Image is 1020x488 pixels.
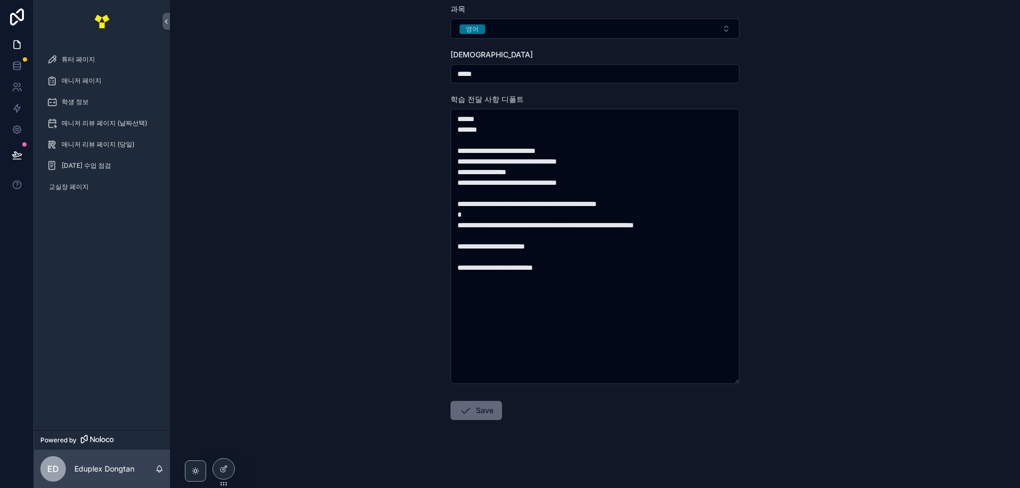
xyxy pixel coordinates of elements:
[34,42,170,210] div: scrollable content
[34,430,170,450] a: Powered by
[74,464,134,474] p: Eduplex Dongtan
[62,55,95,64] span: 튜터 페이지
[40,156,164,175] a: [DATE] 수업 점검
[450,401,502,420] button: Save
[47,463,59,475] span: ED
[62,119,147,127] span: 매니저 리뷰 페이지 (날짜선택)
[450,50,533,59] span: [DEMOGRAPHIC_DATA]
[62,98,89,106] span: 학생 정보
[466,24,479,34] div: 영어
[40,436,76,444] span: Powered by
[62,161,111,170] span: [DATE] 수업 점검
[40,50,164,69] a: 튜터 페이지
[40,71,164,90] a: 매니저 페이지
[62,140,134,149] span: 매니저 리뷰 페이지 (당일)
[40,177,164,196] a: 교실장 페이지
[450,4,465,13] span: 과목
[40,135,164,154] a: 매니저 리뷰 페이지 (당일)
[450,95,524,104] span: 학습 전달 사항 디폴트
[62,76,101,85] span: 매니저 페이지
[40,92,164,112] a: 학생 정보
[450,19,739,39] button: Select Button
[49,183,89,191] span: 교실장 페이지
[40,114,164,133] a: 매니저 리뷰 페이지 (날짜선택)
[93,13,110,30] img: App logo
